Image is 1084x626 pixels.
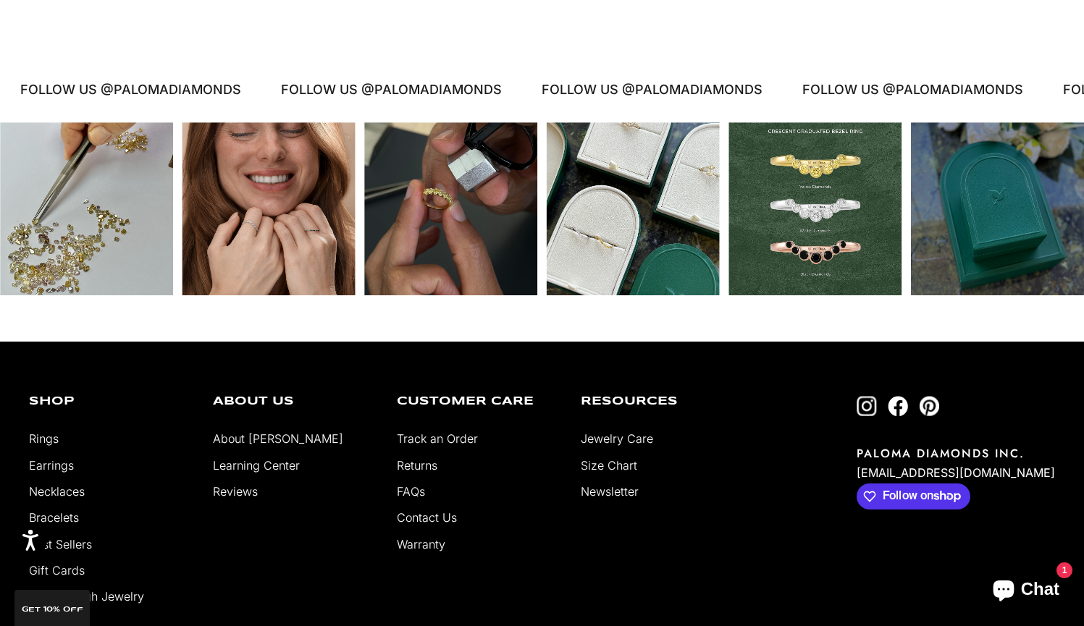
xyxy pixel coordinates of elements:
a: Follow on Pinterest [919,396,939,416]
a: Gift Cards [29,563,85,578]
div: Instagram post opens in a popup [911,122,1084,295]
inbox-online-store-chat: Shopify online store chat [980,567,1072,614]
div: Instagram post opens in a popup [364,122,537,295]
a: Best Sellers [29,537,92,551]
p: FOLLOW US @PALOMADIAMONDS [801,79,1022,101]
a: Size Chart [581,458,637,473]
a: Newsletter [581,484,639,499]
a: Contact Us [397,510,457,525]
p: Shop [29,396,191,407]
a: Bracelets [29,510,79,525]
p: About Us [213,396,375,407]
p: FOLLOW US @PALOMADIAMONDS [540,79,761,101]
a: Track an Order [397,431,478,446]
a: Follow on Instagram [857,396,877,416]
div: GET 10% Off [14,590,90,626]
p: [EMAIL_ADDRESS][DOMAIN_NAME] [857,462,1055,483]
div: Instagram post opens in a popup [547,122,720,295]
a: Necklaces [29,484,85,499]
p: FOLLOW US @PALOMADIAMONDS [280,79,500,101]
p: Customer Care [397,396,559,407]
p: Resources [581,396,743,407]
a: Warranty [397,537,445,551]
a: FAQs [397,484,425,499]
p: PALOMA DIAMONDS INC. [857,445,1055,462]
a: Earrings [29,458,74,473]
div: Instagram post opens in a popup [728,122,902,295]
div: Instagram post opens in a popup [182,122,356,295]
a: About [PERSON_NAME] [213,431,343,446]
a: Jewelry Care [581,431,653,446]
a: Reviews [213,484,258,499]
a: Returns [397,458,437,473]
a: Learning Center [213,458,300,473]
a: Follow on Facebook [888,396,908,416]
span: GET 10% Off [22,606,83,613]
p: FOLLOW US @PALOMADIAMONDS [19,79,240,101]
a: Rings [29,431,59,446]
